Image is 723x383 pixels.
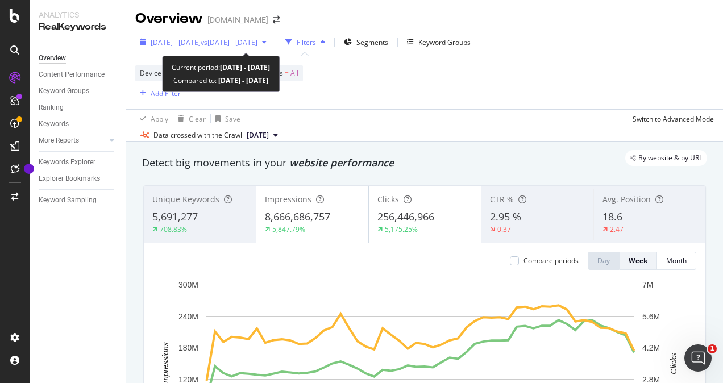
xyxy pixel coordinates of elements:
div: Add Filter [151,89,181,98]
a: Keywords [39,118,118,130]
a: Overview [39,52,118,64]
span: Impressions [265,194,311,205]
text: 7M [642,280,653,289]
div: More Reports [39,135,79,147]
button: Day [588,252,620,270]
div: Save [225,114,240,124]
div: Filters [297,38,316,47]
text: 180M [178,343,198,352]
text: 4.2M [642,343,660,352]
div: Compared to: [173,74,268,87]
span: 18.6 [602,210,622,223]
a: More Reports [39,135,106,147]
span: vs [DATE] - [DATE] [201,38,257,47]
text: Clicks [669,353,678,374]
div: Week [629,256,647,265]
div: arrow-right-arrow-left [273,16,280,24]
span: CTR % [490,194,514,205]
div: 5,175.25% [385,224,418,234]
span: Segments [356,38,388,47]
a: Keyword Sampling [39,194,118,206]
div: Switch to Advanced Mode [633,114,714,124]
div: Month [666,256,687,265]
div: 2.47 [610,224,624,234]
b: [DATE] - [DATE] [217,76,268,85]
span: All [290,65,298,81]
div: Keyword Sampling [39,194,97,206]
button: Save [211,110,240,128]
div: Keyword Groups [418,38,471,47]
div: Content Performance [39,69,105,81]
button: [DATE] - [DATE]vs[DATE] - [DATE] [135,33,271,51]
text: 5.6M [642,312,660,321]
text: 300M [178,280,198,289]
div: [DOMAIN_NAME] [207,14,268,26]
button: Clear [173,110,206,128]
div: legacy label [625,150,707,166]
span: 8,666,686,757 [265,210,330,223]
div: Tooltip anchor [24,164,34,174]
a: Keyword Groups [39,85,118,97]
span: Device [140,68,161,78]
span: By website & by URL [638,155,703,161]
button: Month [657,252,696,270]
b: [DATE] - [DATE] [220,63,270,72]
div: Explorer Bookmarks [39,173,100,185]
button: Keyword Groups [402,33,475,51]
text: 240M [178,312,198,321]
span: Avg. Position [602,194,651,205]
button: Switch to Advanced Mode [628,110,714,128]
button: Add Filter [135,86,181,100]
div: Apply [151,114,168,124]
div: Data crossed with the Crawl [153,130,242,140]
span: = [285,68,289,78]
div: Ranking [39,102,64,114]
a: Ranking [39,102,118,114]
div: 708.83% [160,224,187,234]
span: 5,691,277 [152,210,198,223]
a: Keywords Explorer [39,156,118,168]
div: 5,847.79% [272,224,305,234]
span: 2.95 % [490,210,521,223]
button: Week [620,252,657,270]
button: [DATE] [242,128,282,142]
div: 0.37 [497,224,511,234]
a: Explorer Bookmarks [39,173,118,185]
div: Overview [135,9,203,28]
span: Unique Keywords [152,194,219,205]
span: 2025 Aug. 2nd [247,130,269,140]
iframe: Intercom live chat [684,344,712,372]
a: Content Performance [39,69,118,81]
div: Compare periods [523,256,579,265]
span: 256,446,966 [377,210,434,223]
div: RealKeywords [39,20,117,34]
div: Current period: [172,61,270,74]
span: 1 [708,344,717,353]
div: Keywords [39,118,69,130]
div: Keywords Explorer [39,156,95,168]
div: Overview [39,52,66,64]
div: Keyword Groups [39,85,89,97]
div: Clear [189,114,206,124]
div: Analytics [39,9,117,20]
button: Apply [135,110,168,128]
span: Clicks [377,194,399,205]
span: [DATE] - [DATE] [151,38,201,47]
button: Filters [281,33,330,51]
div: Day [597,256,610,265]
button: Segments [339,33,393,51]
